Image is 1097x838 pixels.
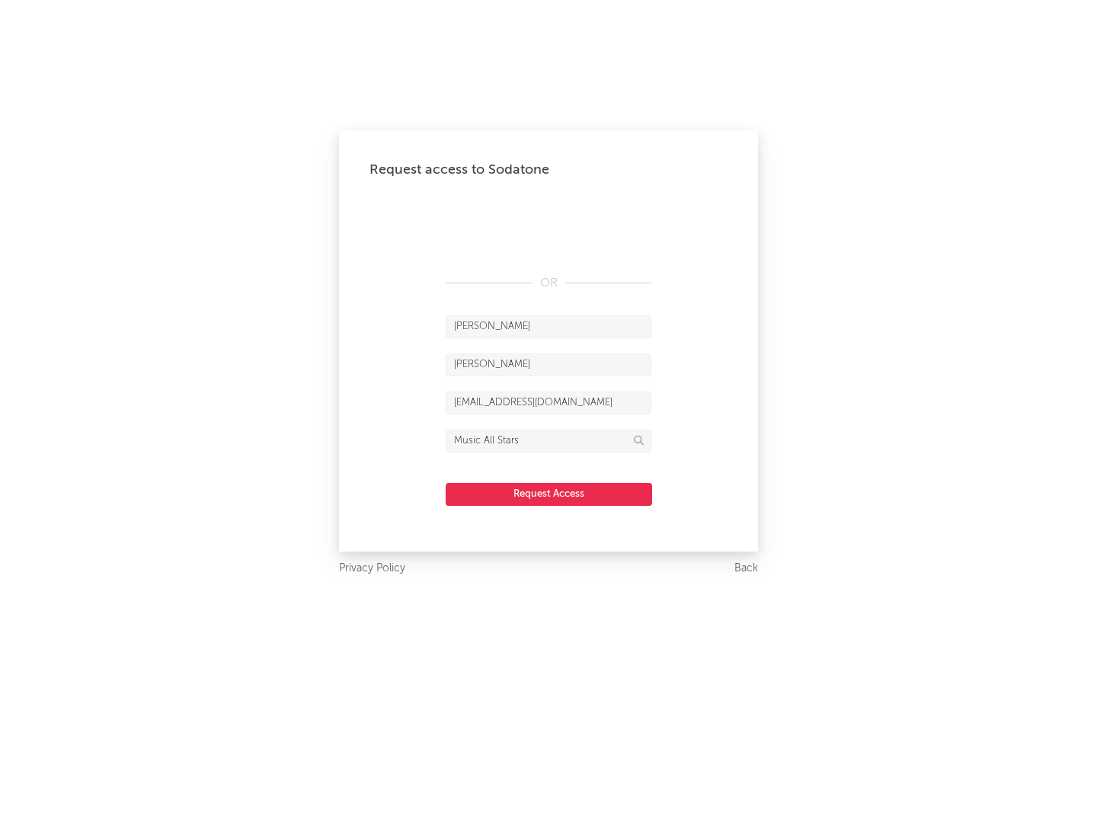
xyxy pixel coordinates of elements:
div: Request access to Sodatone [369,161,728,179]
input: First Name [446,315,651,338]
a: Privacy Policy [339,559,405,578]
button: Request Access [446,483,652,506]
input: Last Name [446,353,651,376]
input: Division [446,430,651,453]
input: Email [446,392,651,414]
a: Back [734,559,758,578]
div: OR [446,274,651,293]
